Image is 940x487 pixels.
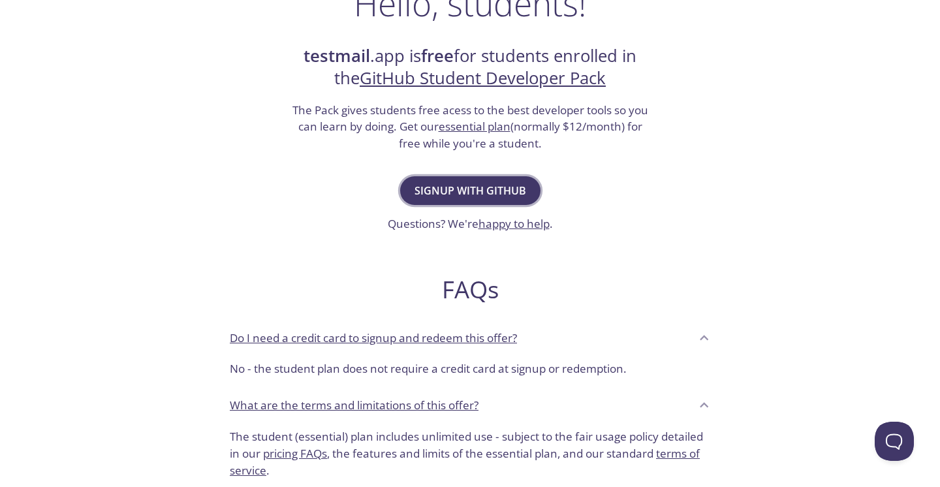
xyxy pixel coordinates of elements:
strong: testmail [304,44,370,67]
div: What are the terms and limitations of this offer? [219,388,721,423]
h2: FAQs [219,275,721,304]
p: What are the terms and limitations of this offer? [230,397,478,414]
h3: Questions? We're . [388,215,553,232]
a: essential plan [439,119,510,134]
button: Signup with GitHub [400,176,540,205]
p: Do I need a credit card to signup and redeem this offer? [230,330,517,347]
div: Do I need a credit card to signup and redeem this offer? [219,355,721,388]
a: GitHub Student Developer Pack [360,67,606,89]
a: happy to help [478,216,550,231]
span: Signup with GitHub [415,181,526,200]
p: The student (essential) plan includes unlimited use - subject to the fair usage policy detailed i... [230,428,710,479]
a: pricing FAQs [263,446,327,461]
p: No - the student plan does not require a credit card at signup or redemption. [230,360,710,377]
h2: .app is for students enrolled in the [290,45,650,90]
strong: free [421,44,454,67]
iframe: Help Scout Beacon - Open [875,422,914,461]
a: terms of service [230,446,700,478]
h3: The Pack gives students free acess to the best developer tools so you can learn by doing. Get our... [290,102,650,152]
div: Do I need a credit card to signup and redeem this offer? [219,320,721,355]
